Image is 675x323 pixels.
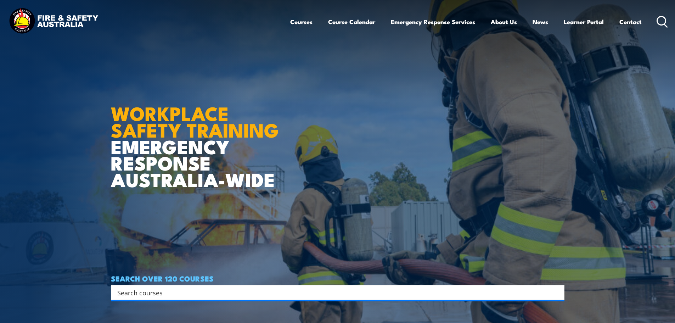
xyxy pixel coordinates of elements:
[328,12,375,31] a: Course Calendar
[564,12,604,31] a: Learner Portal
[111,98,279,144] strong: WORKPLACE SAFETY TRAINING
[111,274,564,282] h4: SEARCH OVER 120 COURSES
[552,288,562,297] button: Search magnifier button
[117,287,549,298] input: Search input
[111,87,284,188] h1: EMERGENCY RESPONSE AUSTRALIA-WIDE
[391,12,475,31] a: Emergency Response Services
[491,12,517,31] a: About Us
[290,12,313,31] a: Courses
[619,12,642,31] a: Contact
[533,12,548,31] a: News
[119,288,550,297] form: Search form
